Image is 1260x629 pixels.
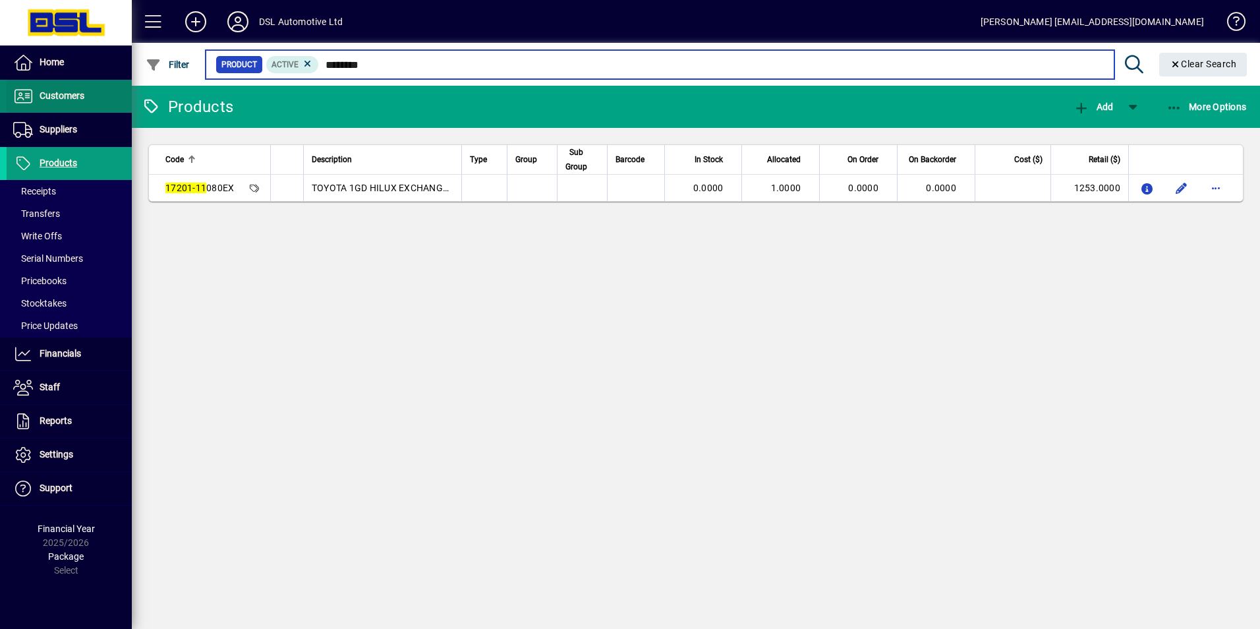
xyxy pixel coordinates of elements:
[13,231,62,241] span: Write Offs
[848,183,878,193] span: 0.0000
[13,186,56,196] span: Receipts
[515,152,549,167] div: Group
[266,56,319,73] mat-chip: Activation Status: Active
[146,59,190,70] span: Filter
[165,152,262,167] div: Code
[142,53,193,76] button: Filter
[272,60,299,69] span: Active
[40,90,84,101] span: Customers
[13,276,67,286] span: Pricebooks
[7,202,132,225] a: Transfers
[221,58,257,71] span: Product
[673,152,735,167] div: In Stock
[40,415,72,426] span: Reports
[616,152,644,167] span: Barcode
[828,152,890,167] div: On Order
[40,57,64,67] span: Home
[165,183,234,193] span: 080EX
[165,183,206,193] em: 17201-11
[1217,3,1244,45] a: Knowledge Base
[40,382,60,392] span: Staff
[695,152,723,167] span: In Stock
[40,449,73,460] span: Settings
[40,348,81,359] span: Financials
[7,46,132,79] a: Home
[1159,53,1247,76] button: Clear
[7,438,132,471] a: Settings
[1070,95,1116,119] button: Add
[217,10,259,34] button: Profile
[771,183,801,193] span: 1.0000
[565,145,599,174] div: Sub Group
[7,225,132,247] a: Write Offs
[38,524,95,534] span: Financial Year
[7,80,132,113] a: Customers
[7,314,132,337] a: Price Updates
[175,10,217,34] button: Add
[40,483,72,493] span: Support
[13,320,78,331] span: Price Updates
[13,208,60,219] span: Transfers
[40,124,77,135] span: Suppliers
[1171,177,1192,198] button: Edit
[312,152,352,167] span: Description
[847,152,878,167] span: On Order
[312,152,453,167] div: Description
[515,152,537,167] span: Group
[142,96,233,117] div: Products
[7,371,132,404] a: Staff
[905,152,968,167] div: On Backorder
[7,338,132,371] a: Financials
[7,113,132,146] a: Suppliers
[1014,152,1043,167] span: Cost ($)
[1074,102,1113,112] span: Add
[750,152,813,167] div: Allocated
[565,145,587,174] span: Sub Group
[926,183,956,193] span: 0.0000
[7,292,132,314] a: Stocktakes
[7,180,132,202] a: Receipts
[470,152,499,167] div: Type
[13,253,83,264] span: Serial Numbers
[1089,152,1120,167] span: Retail ($)
[13,298,67,309] span: Stocktakes
[1163,95,1250,119] button: More Options
[165,152,184,167] span: Code
[1166,102,1247,112] span: More Options
[1170,59,1237,69] span: Clear Search
[693,183,724,193] span: 0.0000
[767,152,801,167] span: Allocated
[470,152,487,167] span: Type
[259,11,343,32] div: DSL Automotive Ltd
[7,405,132,438] a: Reports
[7,247,132,270] a: Serial Numbers
[40,158,77,168] span: Products
[616,152,656,167] div: Barcode
[48,551,84,562] span: Package
[981,11,1204,32] div: [PERSON_NAME] [EMAIL_ADDRESS][DOMAIN_NAME]
[312,183,481,193] span: TOYOTA 1GD HILUX EXCHANGE TURBO
[909,152,956,167] span: On Backorder
[1050,175,1128,201] td: 1253.0000
[7,270,132,292] a: Pricebooks
[7,472,132,505] a: Support
[1205,177,1226,198] button: More options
